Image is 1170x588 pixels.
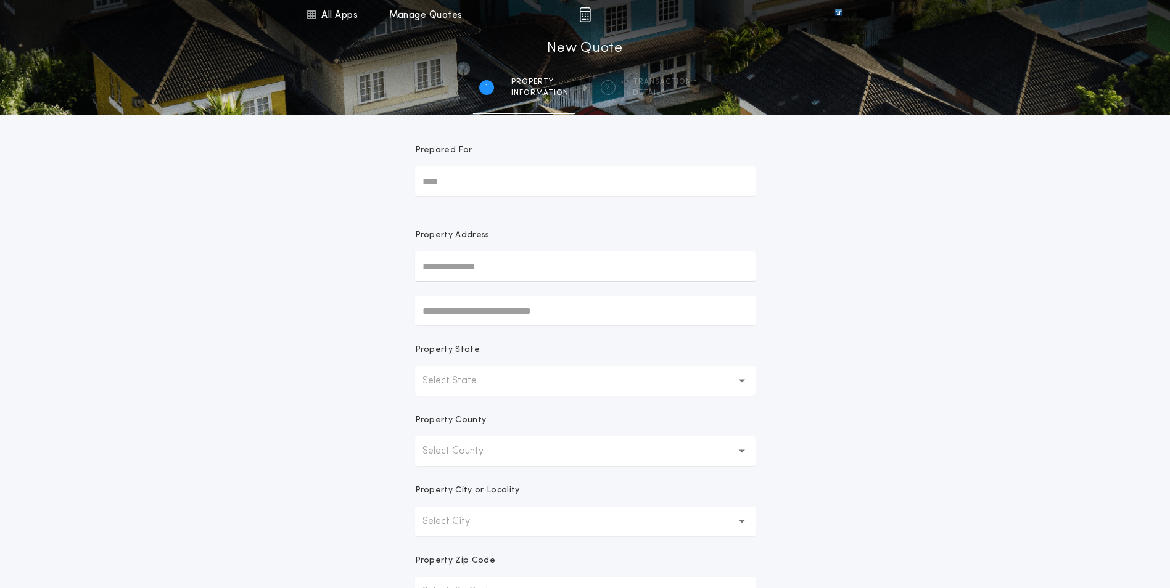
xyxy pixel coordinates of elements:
p: Property State [415,344,480,356]
h1: New Quote [547,39,622,59]
p: Property County [415,414,487,427]
input: Prepared For [415,166,756,196]
img: img [579,7,591,22]
p: Property Zip Code [415,555,495,567]
button: Select City [415,507,756,536]
span: details [633,88,691,98]
span: Transaction [633,77,691,87]
p: Select County [422,444,503,459]
span: Property [511,77,569,87]
p: Property City or Locality [415,484,520,497]
h2: 1 [485,83,488,92]
p: Select City [422,514,490,529]
button: Select County [415,436,756,466]
h2: 2 [606,83,610,92]
p: Prepared For [415,144,472,157]
p: Property Address [415,229,756,242]
p: Select State [422,374,496,388]
button: Select State [415,366,756,396]
span: information [511,88,569,98]
img: vs-icon [812,9,864,21]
